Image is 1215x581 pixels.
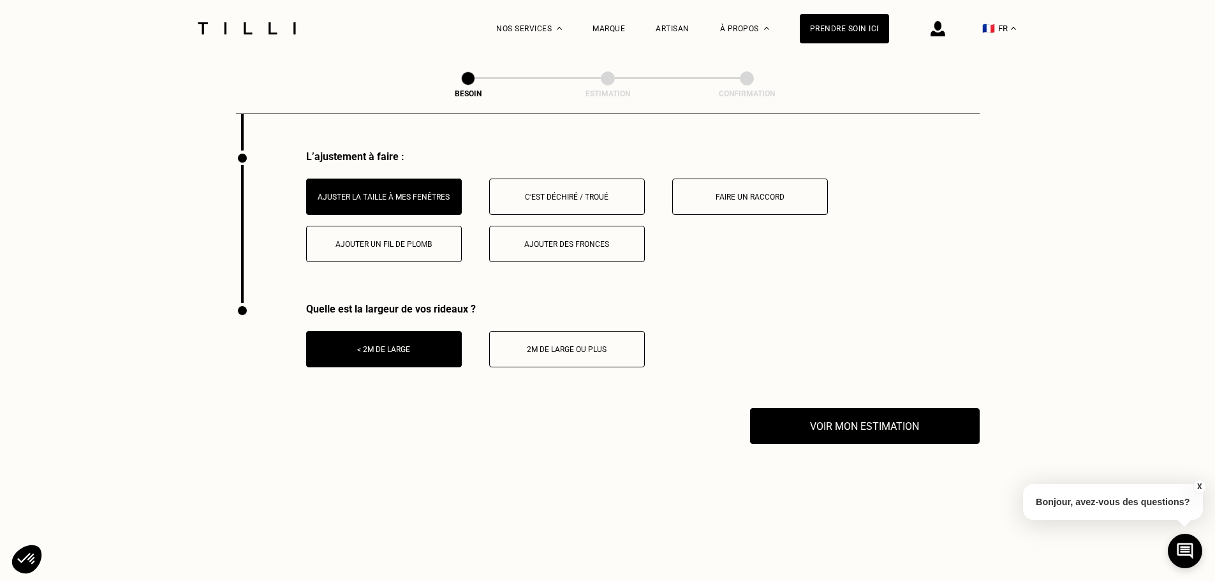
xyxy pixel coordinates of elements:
img: menu déroulant [1011,27,1016,30]
img: Menu déroulant à propos [764,27,769,30]
div: Faire un raccord [679,193,821,202]
button: Ajouter des fronces [489,226,645,262]
button: 2m de large ou plus [489,331,645,367]
div: Confirmation [683,89,811,98]
span: 🇫🇷 [982,22,995,34]
button: < 2m de large [306,331,462,367]
a: Marque [593,24,625,33]
p: Bonjour, avez-vous des questions? [1023,484,1203,520]
div: < 2m de large [313,345,455,354]
div: Besoin [404,89,532,98]
button: Faire un raccord [672,179,828,215]
img: Logo du service de couturière Tilli [193,22,300,34]
div: Quelle est la largeur de vos rideaux ? [306,303,645,315]
img: Menu déroulant [557,27,562,30]
button: Ajuster la taille à mes fenêtres [306,179,462,215]
div: Ajouter un fil de plomb [313,240,455,249]
button: Ajouter un fil de plomb [306,226,462,262]
div: Ajuster la taille à mes fenêtres [313,193,455,202]
div: L’ajustement à faire : [306,151,980,163]
div: C‘est déchiré / troué [496,193,638,202]
a: Prendre soin ici [800,14,889,43]
img: icône connexion [931,21,945,36]
div: Ajouter des fronces [496,240,638,249]
button: X [1193,480,1205,494]
div: Estimation [544,89,672,98]
button: Voir mon estimation [750,408,980,444]
div: 2m de large ou plus [496,345,638,354]
button: C‘est déchiré / troué [489,179,645,215]
a: Artisan [656,24,689,33]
